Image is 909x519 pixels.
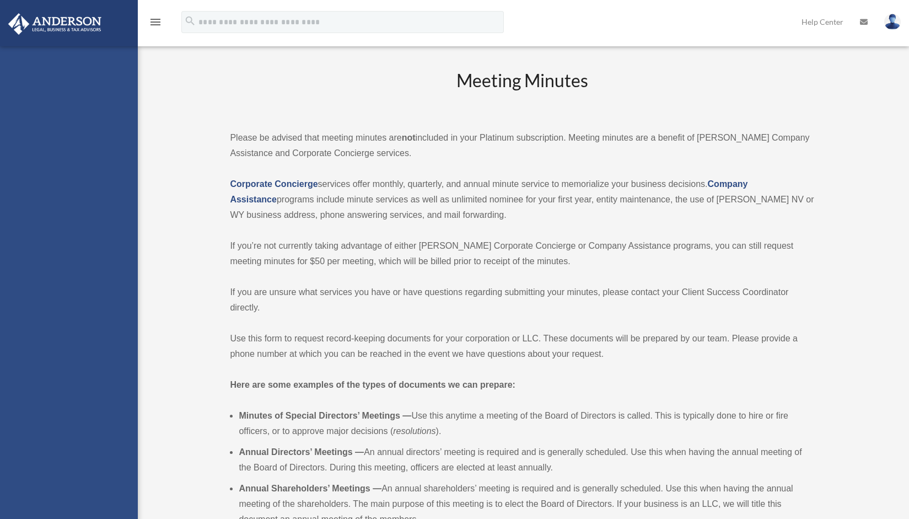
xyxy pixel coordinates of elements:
[239,447,364,457] b: Annual Directors’ Meetings —
[239,408,814,439] li: Use this anytime a meeting of the Board of Directors is called. This is typically done to hire or...
[5,13,105,35] img: Anderson Advisors Platinum Portal
[230,179,747,204] a: Company Assistance
[230,130,814,161] p: Please be advised that meeting minutes are included in your Platinum subscription. Meeting minute...
[239,484,381,493] b: Annual Shareholders’ Meetings —
[239,411,411,420] b: Minutes of Special Directors’ Meetings —
[230,176,814,223] p: services offer monthly, quarterly, and annual minute service to memorialize your business decisio...
[393,426,435,436] em: resolutions
[230,331,814,362] p: Use this form to request record-keeping documents for your corporation or LLC. These documents wi...
[884,14,901,30] img: User Pic
[149,19,162,29] a: menu
[149,15,162,29] i: menu
[230,380,515,389] strong: Here are some examples of the types of documents we can prepare:
[230,68,814,114] h2: Meeting Minutes
[230,179,318,189] a: Corporate Concierge
[230,238,814,269] p: If you’re not currently taking advantage of either [PERSON_NAME] Corporate Concierge or Company A...
[230,285,814,315] p: If you are unsure what services you have or have questions regarding submitting your minutes, ple...
[402,133,416,142] strong: not
[239,445,814,475] li: An annual directors’ meeting is required and is generally scheduled. Use this when having the ann...
[184,15,196,27] i: search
